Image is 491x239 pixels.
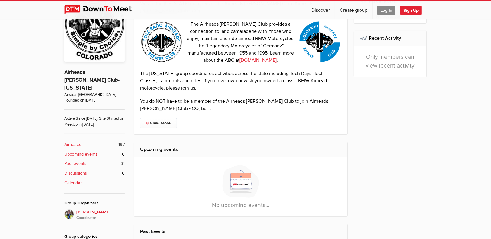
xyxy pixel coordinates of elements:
a: Log In [373,1,400,19]
p: The [US_STATE] group coordinates activities across the state including Tech Days, Tech Classes, c... [140,70,341,92]
div: Only members can view recent activity [354,46,427,77]
span: Active Since [DATE]; Site Started on MeetUp in [DATE] [64,109,125,127]
span: [PERSON_NAME] [76,209,125,221]
span: Log In [377,6,395,15]
span: Arvada, [GEOGRAPHIC_DATA] [64,92,125,98]
a: Sign Up [400,1,426,19]
span: 197 [118,141,125,148]
a: [PERSON_NAME]Coordinator [64,209,125,221]
span: . [277,57,278,63]
b: Discussions [64,170,87,177]
b: Calendar [64,180,82,186]
h2: Recent Activity [360,31,421,46]
b: Airheads [64,141,81,148]
a: Airheads 197 [64,141,125,148]
h2: Past Events [140,224,341,239]
a: View More [140,118,177,128]
div: No upcoming events... [134,157,347,217]
span: Sign Up [400,6,422,15]
span: 0 [122,151,125,158]
b: Upcoming events [64,151,98,158]
a: Create group [335,1,372,19]
b: Past events [64,160,86,167]
img: Brook Reams [64,209,74,219]
a: Past events 31 [64,160,125,167]
a: [DOMAIN_NAME] [239,57,277,63]
span: The Airheads [PERSON_NAME] Club provides a connection to, and camaraderie with, those who enjoy, ... [187,21,294,63]
span: 0 [122,170,125,177]
a: Upcoming events 0 [64,151,125,158]
div: Group Organizers [64,200,125,206]
p: You do NOT have to be a member of the Airheads [PERSON_NAME] Club to join Airheads [PERSON_NAME] ... [140,98,341,112]
a: Discussions 0 [64,170,125,177]
a: Calendar [64,180,125,186]
h2: Upcoming Events [140,142,341,157]
span: Founded on [DATE] [64,98,125,103]
img: DownToMeet [64,5,141,14]
i: Coordinator [76,215,125,221]
a: Discover [306,1,335,19]
span: 31 [121,160,125,167]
